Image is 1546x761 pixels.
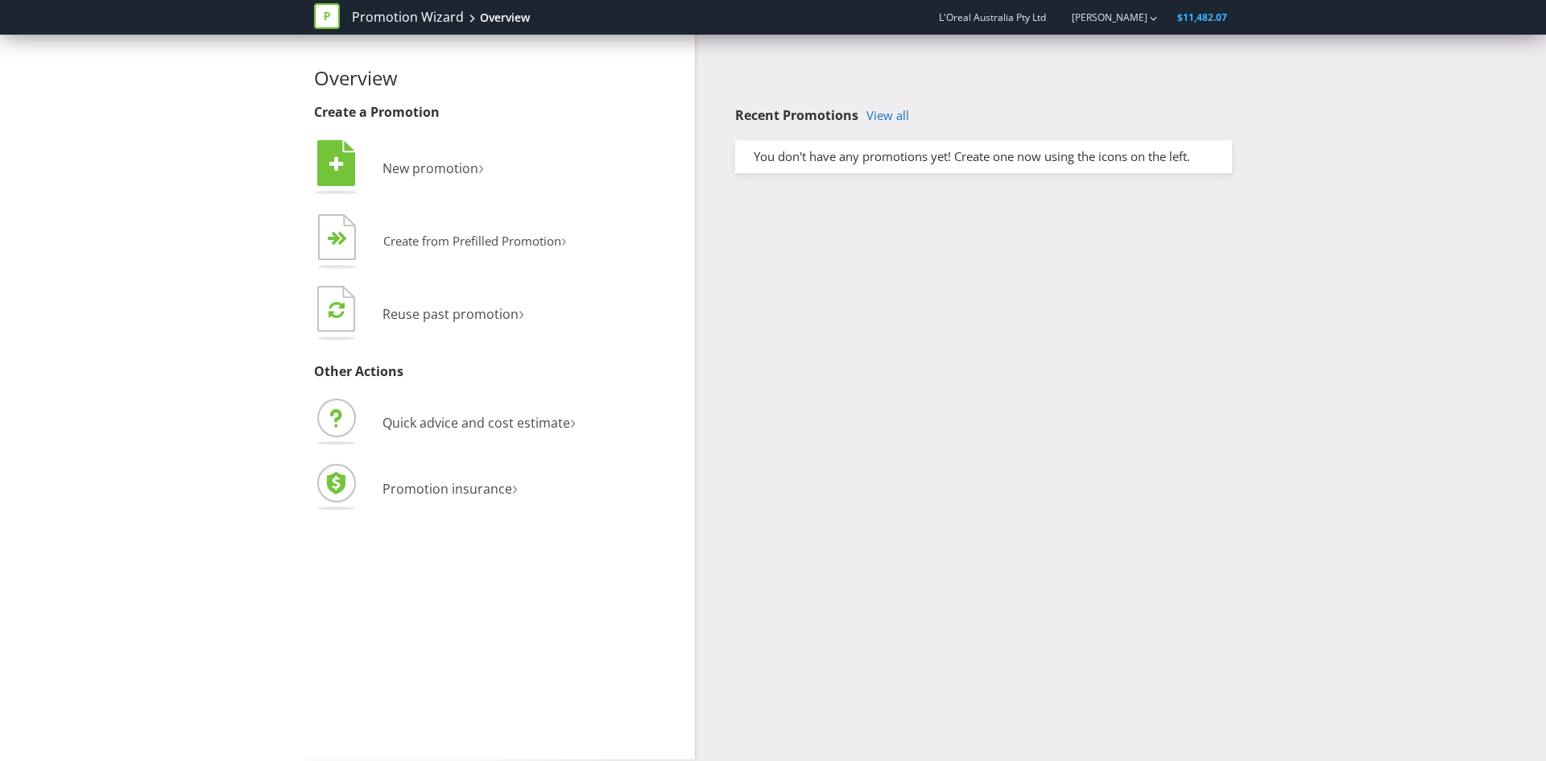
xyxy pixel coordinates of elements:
a: [PERSON_NAME] [1056,10,1147,24]
span: $11,482.07 [1177,10,1227,24]
span: › [570,407,576,434]
h3: Other Actions [314,365,683,379]
span: › [478,153,484,180]
span: Create from Prefilled Promotion [383,233,561,249]
span: › [512,474,518,500]
span: Quick advice and cost estimate [382,414,570,432]
a: View all [866,109,909,122]
div: Overview [480,10,530,26]
h3: Create a Promotion [314,105,683,120]
a: Promotion Wizard [352,8,464,27]
span: New promotion [382,159,478,177]
div: You don't have any promotions yet! Create one now using the icons on the left. [742,148,1226,165]
tspan:  [329,300,345,319]
tspan:  [329,155,344,173]
span: Promotion insurance [382,480,512,498]
tspan:  [337,231,348,246]
span: › [519,299,524,325]
a: Quick advice and cost estimate› [314,414,576,432]
button: Create from Prefilled Promotion› [314,210,568,275]
span: Recent Promotions [735,106,858,124]
span: › [561,227,567,252]
h2: Overview [314,68,683,89]
span: Reuse past promotion [382,305,519,323]
span: L'Oreal Australia Pty Ltd [939,10,1046,24]
a: Promotion insurance› [314,480,518,498]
